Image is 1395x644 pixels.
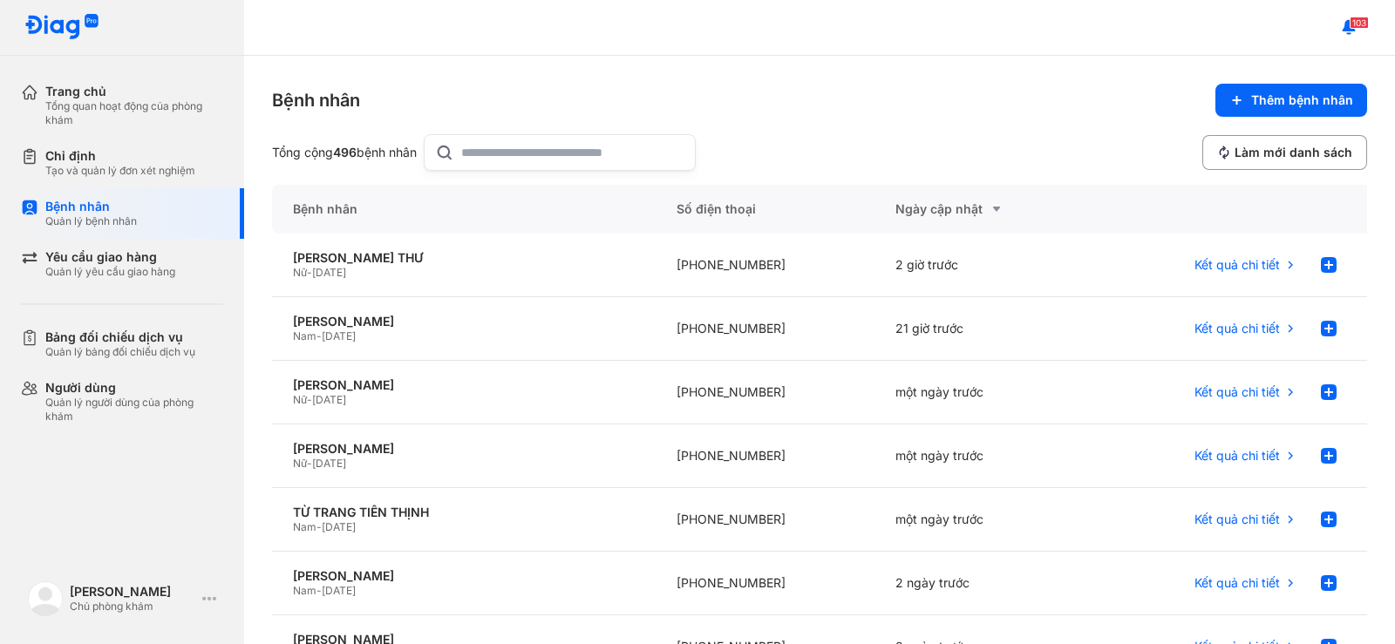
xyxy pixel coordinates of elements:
div: [PHONE_NUMBER] [656,552,874,615]
span: Thêm bệnh nhân [1251,92,1353,108]
div: [PHONE_NUMBER] [656,297,874,361]
div: Chỉ định [45,148,195,164]
div: Tổng cộng bệnh nhân [272,145,417,160]
div: 2 giờ trước [874,234,1093,297]
span: - [307,457,312,470]
div: [PERSON_NAME] [293,568,635,584]
div: Tạo và quản lý đơn xét nghiệm [45,164,195,178]
span: - [307,266,312,279]
div: Quản lý bảng đối chiếu dịch vụ [45,345,195,359]
span: Kết quả chi tiết [1194,321,1280,336]
span: [DATE] [312,266,346,279]
div: Yêu cầu giao hàng [45,249,175,265]
div: Tổng quan hoạt động của phòng khám [45,99,223,127]
img: logo [24,14,99,41]
div: 21 giờ trước [874,297,1093,361]
span: Nam [293,584,316,597]
span: Kết quả chi tiết [1194,448,1280,464]
div: [PHONE_NUMBER] [656,424,874,488]
button: Thêm bệnh nhân [1215,84,1367,117]
span: Nam [293,329,316,342]
span: - [316,584,322,597]
span: - [316,520,322,533]
div: một ngày trước [874,488,1093,552]
div: Quản lý yêu cầu giao hàng [45,265,175,279]
div: Chủ phòng khám [70,600,195,613]
div: [PERSON_NAME] [293,314,635,329]
div: Quản lý người dùng của phòng khám [45,396,223,424]
div: [PERSON_NAME] [293,377,635,393]
div: TỪ TRANG TIẾN THỊNH [293,505,635,520]
span: 103 [1350,17,1369,29]
span: Nữ [293,266,307,279]
div: [PHONE_NUMBER] [656,488,874,552]
div: Ngày cập nhật [895,199,1072,220]
span: Kết quả chi tiết [1194,512,1280,527]
div: một ngày trước [874,361,1093,424]
div: 2 ngày trước [874,552,1093,615]
div: [PERSON_NAME] [70,584,195,600]
div: Người dùng [45,380,223,396]
div: một ngày trước [874,424,1093,488]
div: Bệnh nhân [45,199,137,214]
span: Nam [293,520,316,533]
img: logo [28,581,63,616]
span: - [307,393,312,406]
div: Bệnh nhân [272,185,656,234]
div: Trang chủ [45,84,223,99]
span: [DATE] [312,457,346,470]
span: 496 [333,145,357,159]
div: [PERSON_NAME] THƯ [293,250,635,266]
div: [PERSON_NAME] [293,441,635,457]
span: - [316,329,322,342]
div: Bảng đối chiếu dịch vụ [45,329,195,345]
div: Quản lý bệnh nhân [45,214,137,228]
button: Làm mới danh sách [1202,135,1367,170]
span: Nữ [293,393,307,406]
span: [DATE] [322,520,356,533]
div: Số điện thoại [656,185,874,234]
span: Kết quả chi tiết [1194,575,1280,591]
span: Kết quả chi tiết [1194,257,1280,273]
div: Bệnh nhân [272,88,360,112]
span: Làm mới danh sách [1235,145,1352,160]
span: [DATE] [322,329,356,342]
span: [DATE] [322,584,356,597]
div: [PHONE_NUMBER] [656,361,874,424]
span: Kết quả chi tiết [1194,384,1280,400]
span: [DATE] [312,393,346,406]
span: Nữ [293,457,307,470]
div: [PHONE_NUMBER] [656,234,874,297]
